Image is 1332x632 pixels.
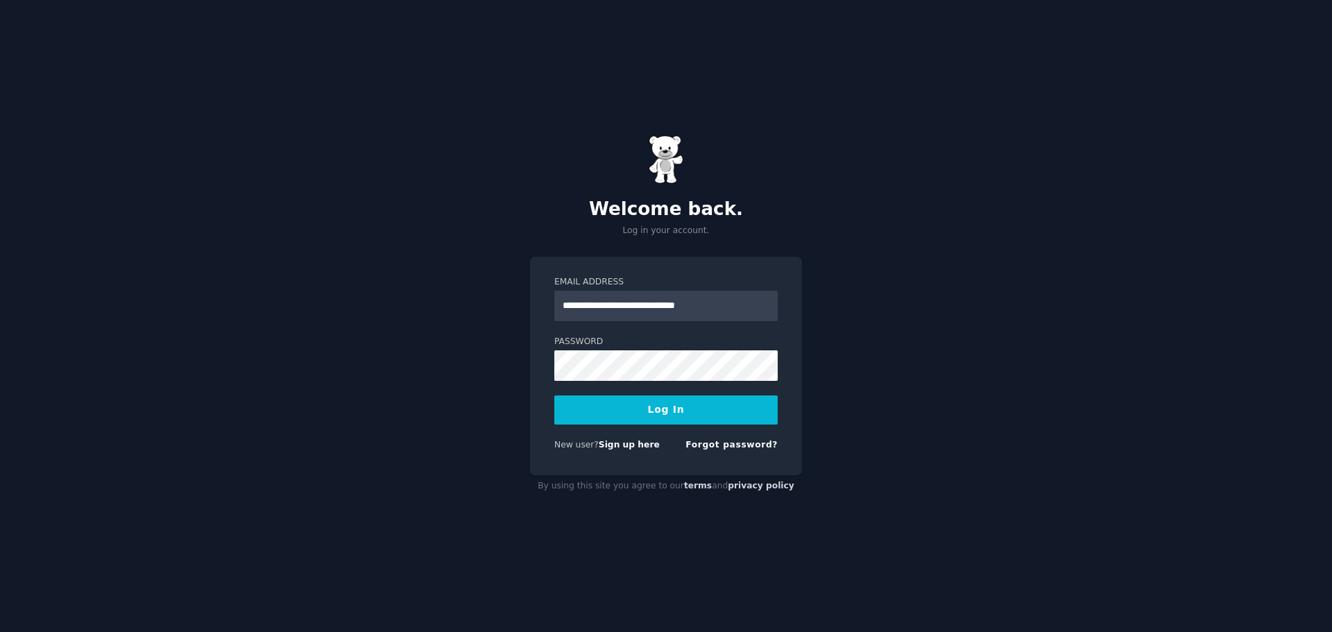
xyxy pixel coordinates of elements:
[554,336,778,348] label: Password
[530,198,802,221] h2: Welcome back.
[554,395,778,425] button: Log In
[728,481,794,490] a: privacy policy
[554,440,599,450] span: New user?
[530,225,802,237] p: Log in your account.
[554,276,778,289] label: Email Address
[599,440,660,450] a: Sign up here
[685,440,778,450] a: Forgot password?
[530,475,802,497] div: By using this site you agree to our and
[684,481,712,490] a: terms
[649,135,683,184] img: Gummy Bear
